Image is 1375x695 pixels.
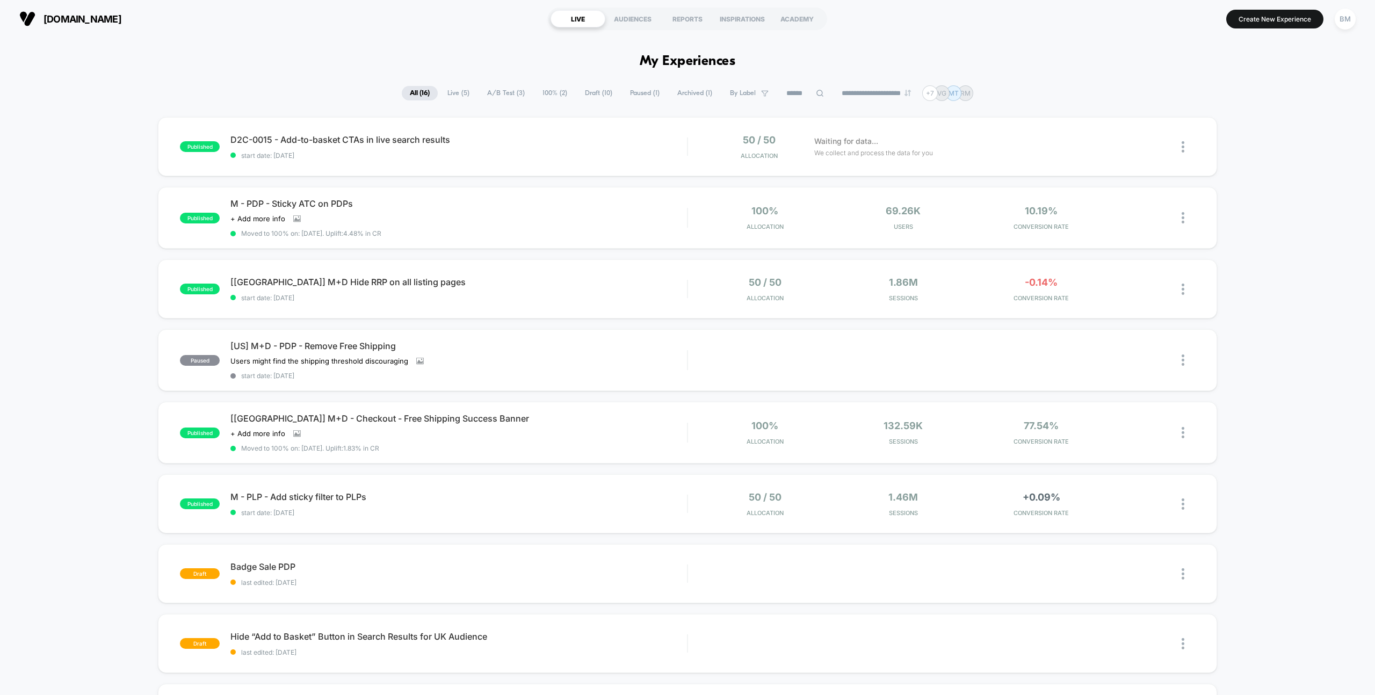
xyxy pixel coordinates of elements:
[180,213,220,223] span: published
[837,509,969,517] span: Sessions
[975,509,1108,517] span: CONVERSION RATE
[741,152,778,160] span: Allocation
[975,438,1108,445] span: CONVERSION RATE
[1025,277,1058,288] span: -0.14%
[640,54,736,69] h1: My Experiences
[743,134,776,146] span: 50 / 50
[1182,141,1184,153] img: close
[402,86,438,100] span: All ( 16 )
[605,10,660,27] div: AUDIENCES
[180,141,220,152] span: published
[230,578,687,587] span: last edited: [DATE]
[747,509,784,517] span: Allocation
[749,491,781,503] span: 50 / 50
[230,134,687,145] span: D2C-0015 - Add-to-basket CTAs in live search results
[1182,638,1184,649] img: close
[1025,205,1058,216] span: 10.19%
[230,491,687,502] span: M - PLP - Add sticky filter to PLPs
[837,294,969,302] span: Sessions
[1335,9,1356,30] div: BM
[534,86,575,100] span: 100% ( 2 )
[1182,284,1184,295] img: close
[180,428,220,438] span: published
[715,10,770,27] div: INSPIRATIONS
[230,214,285,223] span: + Add more info
[814,148,933,158] span: We collect and process the data for you
[747,223,784,230] span: Allocation
[837,438,969,445] span: Sessions
[884,420,923,431] span: 132.59k
[241,229,381,237] span: Moved to 100% on: [DATE] . Uplift: 4.48% in CR
[669,86,720,100] span: Archived ( 1 )
[1023,491,1060,503] span: +0.09%
[230,413,687,424] span: [[GEOGRAPHIC_DATA]] M+D - Checkout - Free Shipping Success Banner
[1182,498,1184,510] img: close
[904,90,911,96] img: end
[180,284,220,294] span: published
[622,86,668,100] span: Paused ( 1 )
[1024,420,1059,431] span: 77.54%
[230,151,687,160] span: start date: [DATE]
[230,277,687,287] span: [[GEOGRAPHIC_DATA]] M+D Hide RRP on all listing pages
[960,89,971,97] p: RM
[1331,8,1359,30] button: BM
[949,89,959,97] p: MT
[180,568,220,579] span: draft
[749,277,781,288] span: 50 / 50
[180,498,220,509] span: published
[439,86,477,100] span: Live ( 5 )
[730,89,756,97] span: By Label
[886,205,921,216] span: 69.26k
[660,10,715,27] div: REPORTS
[770,10,824,27] div: ACADEMY
[19,11,35,27] img: Visually logo
[1182,568,1184,580] img: close
[1182,212,1184,223] img: close
[937,89,946,97] p: VG
[230,341,687,351] span: [US] M+D - PDP - Remove Free Shipping
[922,85,938,101] div: + 7
[16,10,125,27] button: [DOMAIN_NAME]
[889,277,918,288] span: 1.86M
[230,357,408,365] span: Users might find the shipping threshold discouraging
[551,10,605,27] div: LIVE
[230,372,687,380] span: start date: [DATE]
[230,429,285,438] span: + Add more info
[180,638,220,649] span: draft
[747,438,784,445] span: Allocation
[888,491,918,503] span: 1.46M
[1182,427,1184,438] img: close
[230,294,687,302] span: start date: [DATE]
[230,198,687,209] span: M - PDP - Sticky ATC on PDPs
[751,420,778,431] span: 100%
[1226,10,1323,28] button: Create New Experience
[241,444,379,452] span: Moved to 100% on: [DATE] . Uplift: 1.83% in CR
[577,86,620,100] span: Draft ( 10 )
[479,86,533,100] span: A/B Test ( 3 )
[230,509,687,517] span: start date: [DATE]
[1182,354,1184,366] img: close
[814,135,878,147] span: Waiting for data...
[751,205,778,216] span: 100%
[975,223,1108,230] span: CONVERSION RATE
[837,223,969,230] span: Users
[230,648,687,656] span: last edited: [DATE]
[975,294,1108,302] span: CONVERSION RATE
[180,355,220,366] span: paused
[747,294,784,302] span: Allocation
[230,561,687,572] span: Badge Sale PDP
[44,13,121,25] span: [DOMAIN_NAME]
[230,631,687,642] span: Hide “Add to Basket” Button in Search Results for UK Audience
